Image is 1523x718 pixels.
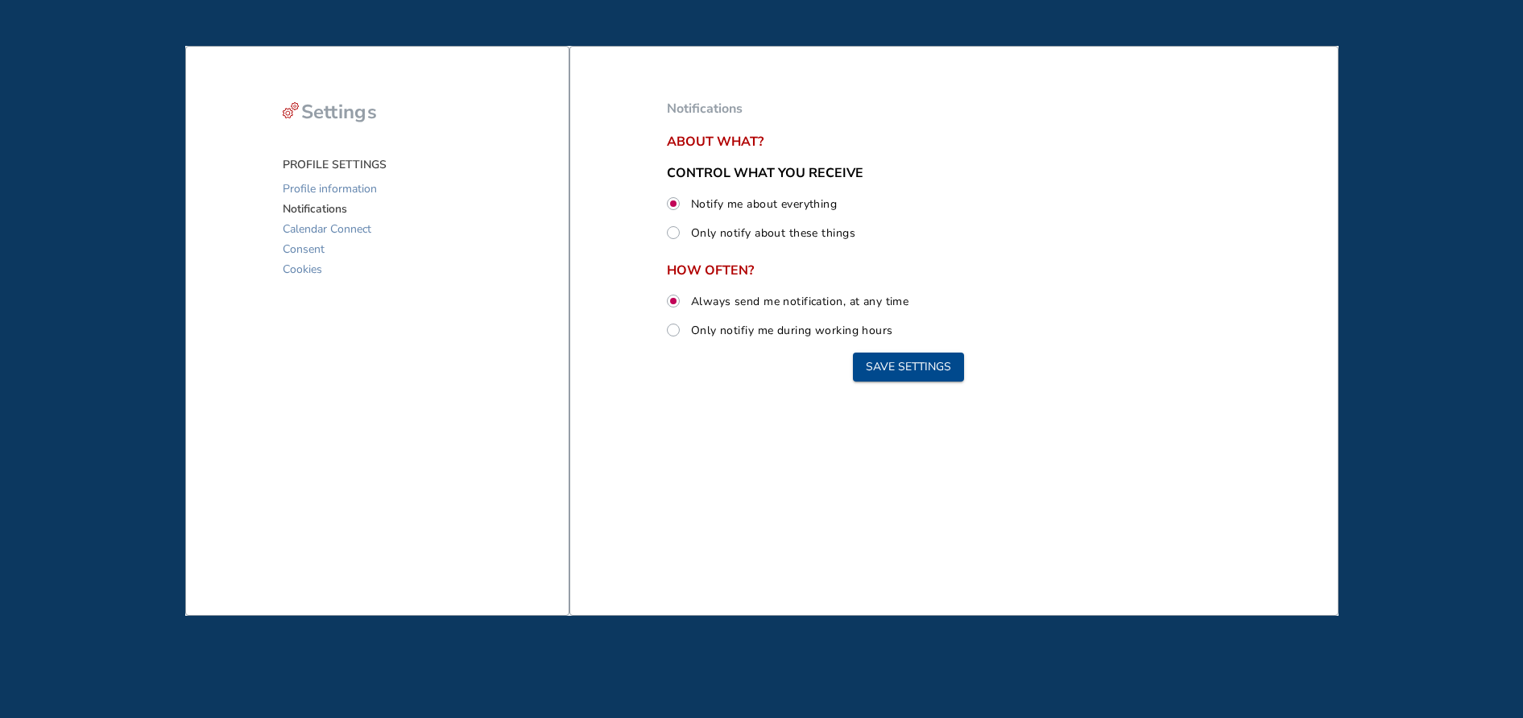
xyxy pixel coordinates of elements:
span: About what? [667,134,1150,149]
span: Notifications [283,199,347,219]
div: settings-cog-red [283,102,299,118]
button: Save settings [853,353,964,382]
span: Settings [301,99,377,125]
span: Consent [283,239,325,259]
span: PROFILE SETTINGS [283,157,387,172]
span: Profile information [283,179,377,199]
span: Notifications [667,100,743,118]
span: Cookies [283,259,322,279]
img: settings-cog-red.d5cea378.svg [283,102,299,118]
label: Only notify about these things [688,222,855,243]
label: Only notifiy me during working hours [688,320,893,340]
span: HOW OFTEN? [667,263,1150,278]
span: CONTROL WHAT YOU RECEIVE [667,164,863,182]
span: Calendar Connect [283,219,371,239]
label: Always send me notification, at any time [688,291,909,312]
label: Notify me about everything [688,193,837,214]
